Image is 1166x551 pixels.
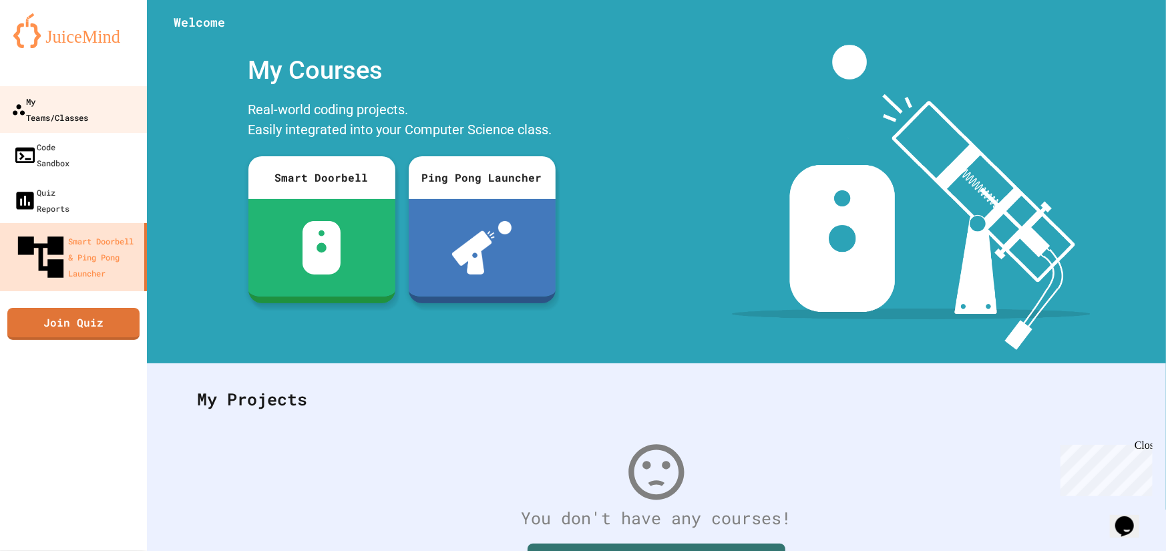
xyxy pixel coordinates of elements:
a: Join Quiz [7,308,140,340]
img: sdb-white.svg [303,221,341,274]
div: Chat with us now!Close [5,5,92,85]
div: Real-world coding projects. Easily integrated into your Computer Science class. [242,96,562,146]
img: banner-image-my-projects.png [732,45,1090,350]
img: ppl-with-ball.png [452,221,512,274]
div: My Courses [242,45,562,96]
div: Quiz Reports [13,184,69,216]
img: logo-orange.svg [13,13,134,48]
div: Ping Pong Launcher [409,156,556,199]
div: Code Sandbox [13,139,69,171]
div: Smart Doorbell [248,156,395,199]
iframe: chat widget [1110,498,1153,538]
div: You don't have any courses! [184,506,1129,531]
div: My Teams/Classes [11,93,88,126]
div: Smart Doorbell & Ping Pong Launcher [13,230,139,285]
div: My Projects [184,373,1129,425]
iframe: chat widget [1055,439,1153,496]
